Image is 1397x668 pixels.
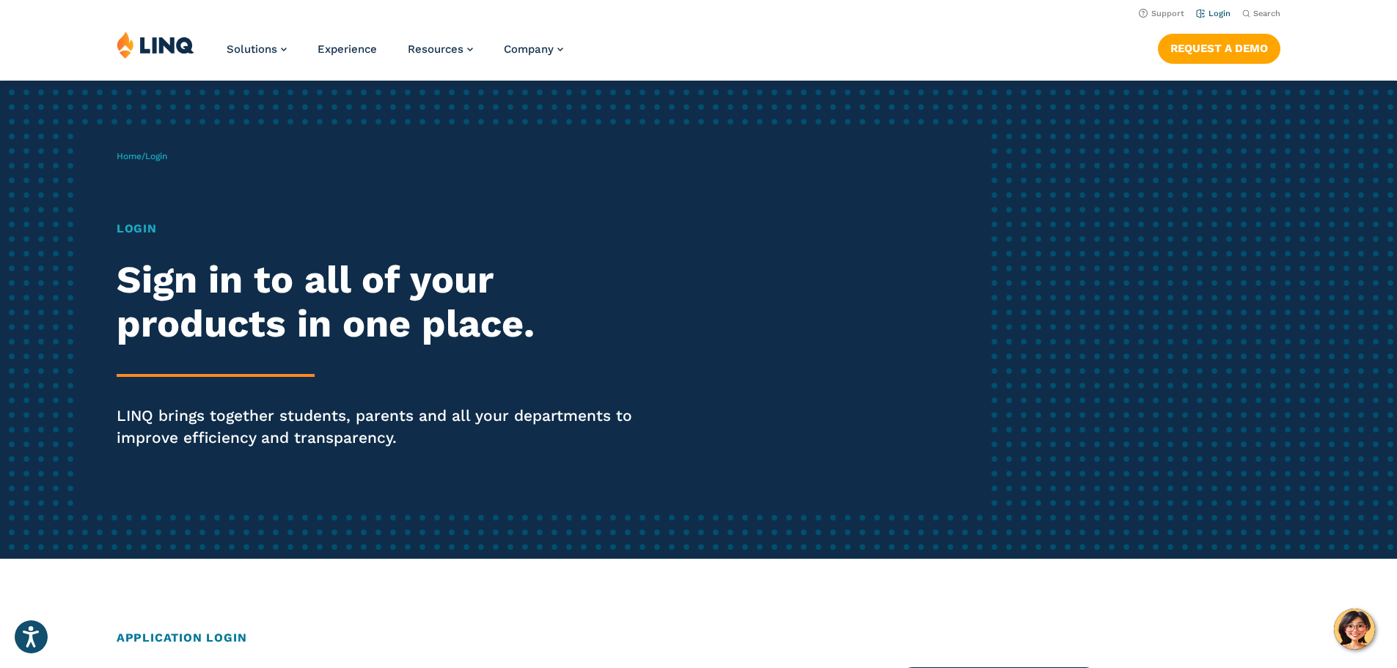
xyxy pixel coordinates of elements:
[1158,34,1280,63] a: Request a Demo
[504,43,554,56] span: Company
[1242,8,1280,19] button: Open Search Bar
[1253,9,1280,18] span: Search
[117,151,142,161] a: Home
[408,43,463,56] span: Resources
[504,43,563,56] a: Company
[117,629,1280,647] h2: Application Login
[145,151,167,161] span: Login
[1334,609,1375,650] button: Hello, have a question? Let’s chat.
[1196,9,1231,18] a: Login
[227,31,563,79] nav: Primary Navigation
[1158,31,1280,63] nav: Button Navigation
[117,405,655,449] p: LINQ brings together students, parents and all your departments to improve efficiency and transpa...
[117,258,655,346] h2: Sign in to all of your products in one place.
[1139,9,1184,18] a: Support
[318,43,377,56] a: Experience
[117,220,655,238] h1: Login
[408,43,473,56] a: Resources
[227,43,277,56] span: Solutions
[227,43,287,56] a: Solutions
[117,31,194,59] img: LINQ | K‑12 Software
[117,151,167,161] span: /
